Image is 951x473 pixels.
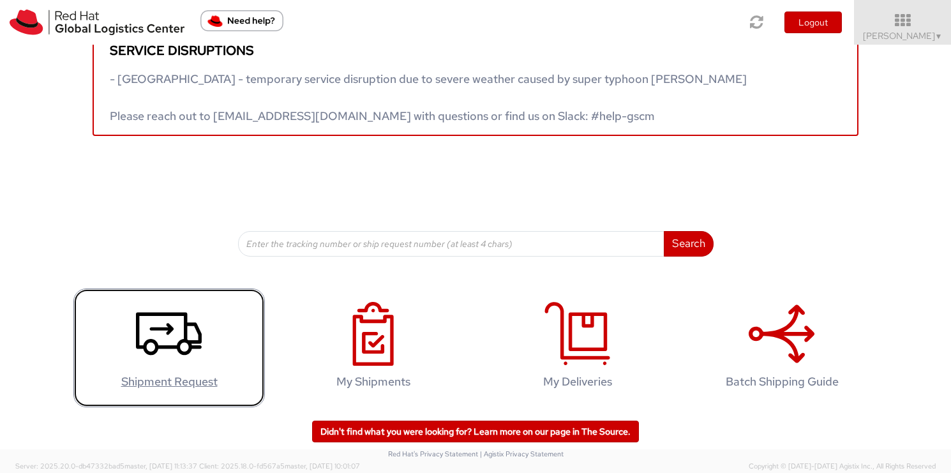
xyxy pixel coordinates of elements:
h4: Shipment Request [87,375,251,388]
span: master, [DATE] 11:13:37 [124,462,197,470]
span: master, [DATE] 10:01:07 [285,462,360,470]
button: Need help? [200,10,283,31]
input: Enter the tracking number or ship request number (at least 4 chars) [238,231,664,257]
a: | Agistix Privacy Statement [480,449,564,458]
a: My Shipments [278,289,469,408]
img: rh-logistics-00dfa346123c4ec078e1.svg [10,10,184,35]
span: Copyright © [DATE]-[DATE] Agistix Inc., All Rights Reserved [749,462,936,472]
span: Server: 2025.20.0-db47332bad5 [15,462,197,470]
h4: My Deliveries [495,375,660,388]
a: Didn't find what you were looking for? Learn more on our page in The Source. [312,421,639,442]
span: ▼ [935,31,943,41]
h4: Batch Shipping Guide [700,375,864,388]
button: Logout [784,11,842,33]
span: [PERSON_NAME] [863,30,943,41]
a: Shipment Request [73,289,265,408]
button: Search [664,231,714,257]
a: Service disruptions - [GEOGRAPHIC_DATA] - temporary service disruption due to severe weather caus... [93,33,858,136]
h5: Service disruptions [110,43,841,57]
a: Batch Shipping Guide [686,289,878,408]
h4: My Shipments [291,375,456,388]
span: - [GEOGRAPHIC_DATA] - temporary service disruption due to severe weather caused by super typhoon ... [110,71,747,123]
a: My Deliveries [482,289,673,408]
span: Client: 2025.18.0-fd567a5 [199,462,360,470]
a: Red Hat's Privacy Statement [388,449,478,458]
